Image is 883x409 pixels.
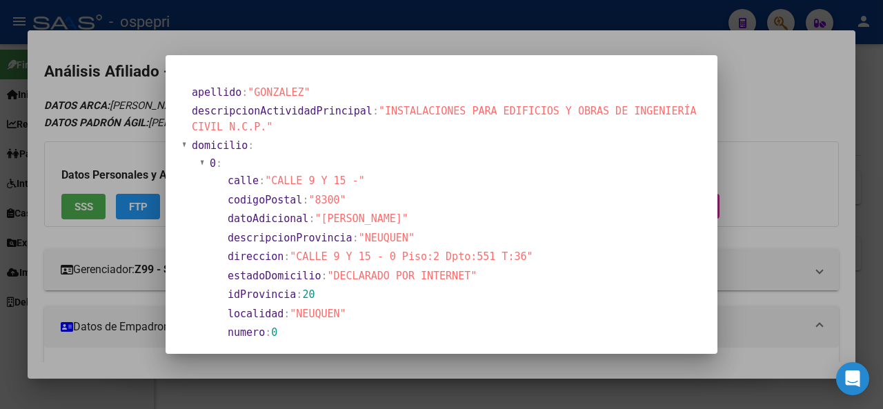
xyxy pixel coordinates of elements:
span: : [321,270,327,282]
span: numero [228,326,265,339]
span: descripcionProvincia [228,232,353,244]
span: : [284,308,290,320]
span: codigoPostal [228,194,302,206]
span: : [353,232,359,244]
span: : [302,194,308,206]
div: Open Intercom Messenger [836,362,869,395]
span: apellido [192,86,241,99]
span: : [296,288,302,301]
span: domicilio [192,139,248,152]
span: "GONZALEZ" [248,86,310,99]
span: "DECLARADO POR INTERNET" [328,270,477,282]
span: calle [228,174,259,187]
span: localidad [228,308,284,320]
span: "NEUQUEN" [359,232,415,244]
span: estadoDomicilio [228,270,321,282]
span: descripcionActividadPrincipal [192,105,373,117]
span: idProvincia [228,288,296,301]
span: direccion [228,250,284,263]
span: "[PERSON_NAME]" [315,212,408,225]
span: 20 [302,288,315,301]
span: "INSTALACIONES PARA EDIFICIOS Y OBRAS DE INGENIERÍA CIVIL N.C.P." [192,105,697,133]
span: "NEUQUEN" [290,308,346,320]
span: datoAdicional [228,212,308,225]
span: : [259,174,265,187]
span: : [373,105,379,117]
span: : [265,326,271,339]
span: : [241,86,248,99]
span: "CALLE 9 Y 15 - 0 Piso:2 Dpto:551 T:36" [290,250,533,263]
span: 0 [210,157,216,170]
span: "8300" [308,194,346,206]
span: : [308,212,315,225]
span: : [216,157,222,170]
span: : [248,139,254,152]
span: "CALLE 9 Y 15 -" [265,174,365,187]
span: 0 [271,326,277,339]
span: : [284,250,290,263]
